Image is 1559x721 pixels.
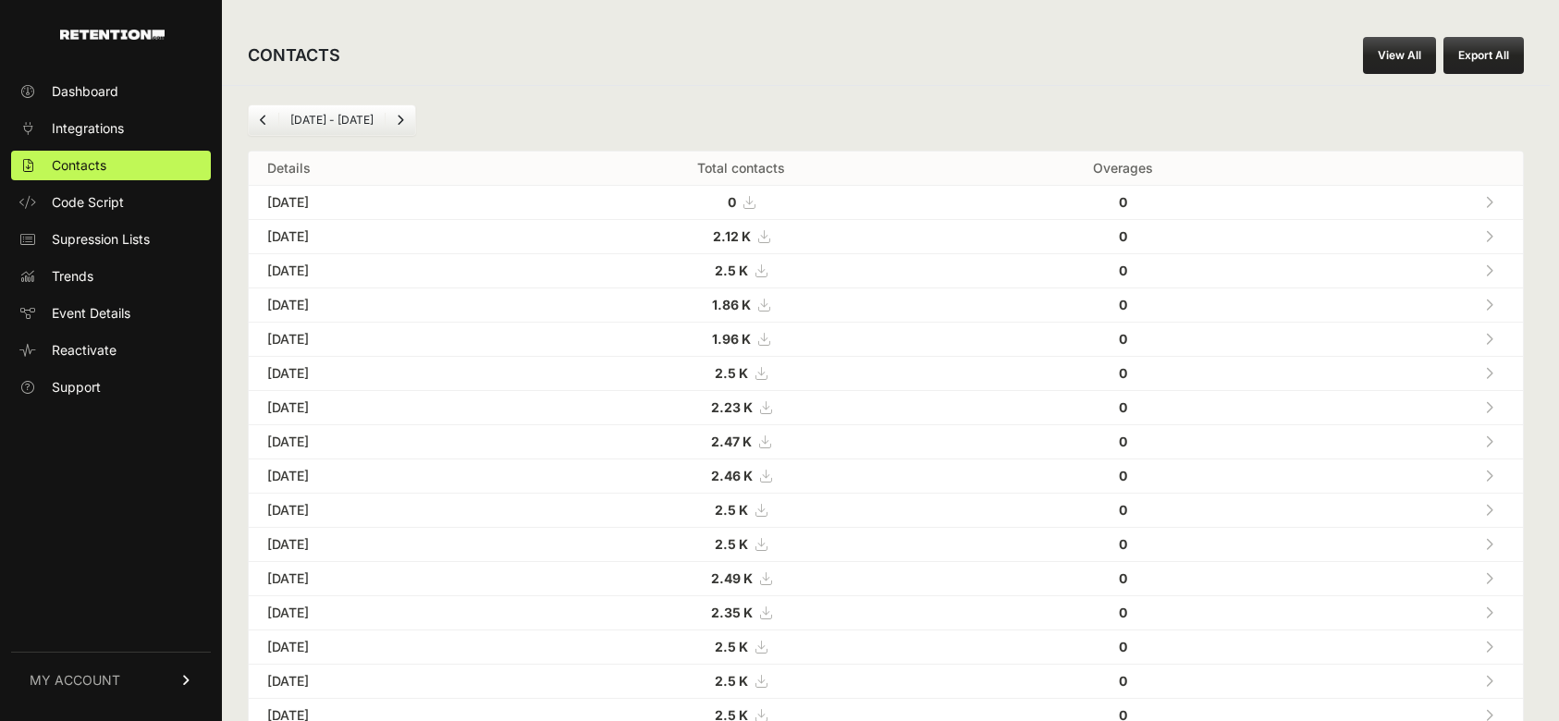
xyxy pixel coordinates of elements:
[249,596,526,630] td: [DATE]
[249,425,526,459] td: [DATE]
[11,77,211,106] a: Dashboard
[52,230,150,249] span: Supression Lists
[711,434,770,449] a: 2.47 K
[1119,194,1127,210] strong: 0
[11,299,211,328] a: Event Details
[1119,228,1127,244] strong: 0
[1119,570,1127,586] strong: 0
[711,468,771,483] a: 2.46 K
[715,365,767,381] a: 2.5 K
[1443,37,1524,74] button: Export All
[249,254,526,288] td: [DATE]
[711,434,752,449] strong: 2.47 K
[715,263,748,278] strong: 2.5 K
[715,263,767,278] a: 2.5 K
[711,570,753,586] strong: 2.49 K
[249,494,526,528] td: [DATE]
[249,152,526,186] th: Details
[1119,263,1127,278] strong: 0
[711,399,753,415] strong: 2.23 K
[713,228,769,244] a: 2.12 K
[52,82,118,101] span: Dashboard
[715,639,748,654] strong: 2.5 K
[11,188,211,217] a: Code Script
[1119,536,1127,552] strong: 0
[52,156,106,175] span: Contacts
[712,331,751,347] strong: 1.96 K
[11,151,211,180] a: Contacts
[1119,399,1127,415] strong: 0
[1119,468,1127,483] strong: 0
[1119,673,1127,689] strong: 0
[249,562,526,596] td: [DATE]
[249,391,526,425] td: [DATE]
[715,536,767,552] a: 2.5 K
[11,373,211,402] a: Support
[711,570,771,586] a: 2.49 K
[712,297,751,312] strong: 1.86 K
[711,605,753,620] strong: 2.35 K
[728,194,736,210] strong: 0
[711,468,753,483] strong: 2.46 K
[60,30,165,40] img: Retention.com
[715,673,767,689] a: 2.5 K
[1119,434,1127,449] strong: 0
[712,297,769,312] a: 1.86 K
[52,193,124,212] span: Code Script
[386,105,415,135] a: Next
[11,336,211,365] a: Reactivate
[1119,605,1127,620] strong: 0
[1363,37,1436,74] a: View All
[249,288,526,323] td: [DATE]
[715,536,748,552] strong: 2.5 K
[715,502,748,518] strong: 2.5 K
[249,220,526,254] td: [DATE]
[248,43,340,68] h2: CONTACTS
[278,113,385,128] li: [DATE] - [DATE]
[249,186,526,220] td: [DATE]
[956,152,1291,186] th: Overages
[1119,639,1127,654] strong: 0
[30,671,120,690] span: MY ACCOUNT
[249,357,526,391] td: [DATE]
[52,119,124,138] span: Integrations
[526,152,956,186] th: Total contacts
[249,105,278,135] a: Previous
[52,304,130,323] span: Event Details
[249,528,526,562] td: [DATE]
[249,323,526,357] td: [DATE]
[249,459,526,494] td: [DATE]
[11,262,211,291] a: Trends
[249,630,526,665] td: [DATE]
[52,378,101,397] span: Support
[715,502,767,518] a: 2.5 K
[11,114,211,143] a: Integrations
[249,665,526,699] td: [DATE]
[1119,331,1127,347] strong: 0
[715,673,748,689] strong: 2.5 K
[11,652,211,708] a: MY ACCOUNT
[715,639,767,654] a: 2.5 K
[712,331,769,347] a: 1.96 K
[711,399,771,415] a: 2.23 K
[52,267,93,286] span: Trends
[52,341,117,360] span: Reactivate
[1119,502,1127,518] strong: 0
[711,605,771,620] a: 2.35 K
[11,225,211,254] a: Supression Lists
[1119,365,1127,381] strong: 0
[715,365,748,381] strong: 2.5 K
[1119,297,1127,312] strong: 0
[713,228,751,244] strong: 2.12 K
